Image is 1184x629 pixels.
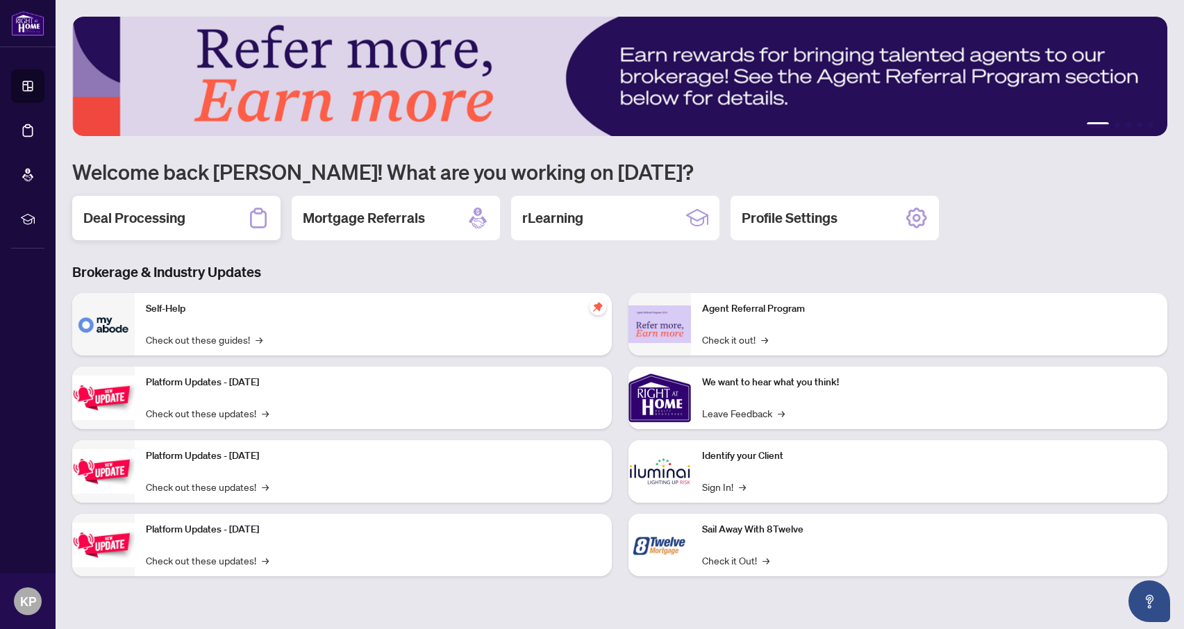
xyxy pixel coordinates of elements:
[628,367,691,429] img: We want to hear what you think!
[72,449,135,493] img: Platform Updates - July 8, 2025
[702,301,1157,317] p: Agent Referral Program
[146,448,601,464] p: Platform Updates - [DATE]
[702,479,746,494] a: Sign In!→
[72,523,135,567] img: Platform Updates - June 23, 2025
[1115,122,1120,128] button: 2
[702,448,1157,464] p: Identify your Client
[146,405,269,421] a: Check out these updates!→
[146,332,262,347] a: Check out these guides!→
[146,553,269,568] a: Check out these updates!→
[628,514,691,576] img: Sail Away With 8Twelve
[11,10,44,36] img: logo
[1126,122,1131,128] button: 3
[72,158,1167,185] h1: Welcome back [PERSON_NAME]! What are you working on [DATE]?
[702,332,768,347] a: Check it out!→
[256,332,262,347] span: →
[702,375,1157,390] p: We want to hear what you think!
[146,375,601,390] p: Platform Updates - [DATE]
[83,208,185,228] h2: Deal Processing
[262,553,269,568] span: →
[762,553,769,568] span: →
[739,479,746,494] span: →
[702,522,1157,537] p: Sail Away With 8Twelve
[72,376,135,419] img: Platform Updates - July 21, 2025
[778,405,785,421] span: →
[1148,122,1153,128] button: 5
[146,301,601,317] p: Self-Help
[522,208,583,228] h2: rLearning
[72,293,135,355] img: Self-Help
[1137,122,1142,128] button: 4
[702,405,785,421] a: Leave Feedback→
[72,262,1167,282] h3: Brokerage & Industry Updates
[146,479,269,494] a: Check out these updates!→
[1128,580,1170,622] button: Open asap
[262,405,269,421] span: →
[761,332,768,347] span: →
[628,305,691,344] img: Agent Referral Program
[628,440,691,503] img: Identify your Client
[146,522,601,537] p: Platform Updates - [DATE]
[742,208,837,228] h2: Profile Settings
[20,592,36,611] span: KP
[590,299,606,315] span: pushpin
[262,479,269,494] span: →
[702,553,769,568] a: Check it Out!→
[1087,122,1109,128] button: 1
[72,17,1167,136] img: Slide 0
[303,208,425,228] h2: Mortgage Referrals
